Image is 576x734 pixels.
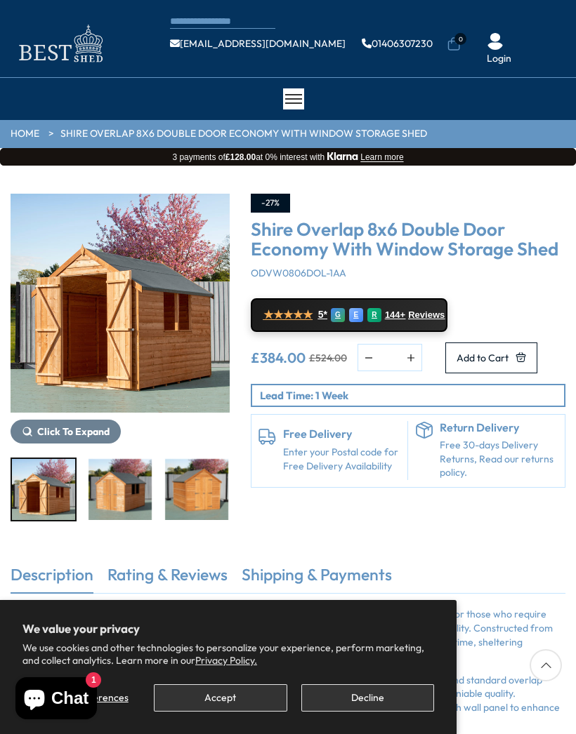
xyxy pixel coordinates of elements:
[331,308,345,322] div: G
[457,353,509,363] span: Add to Cart
[195,654,257,667] a: Privacy Policy.
[107,563,228,593] a: Rating & Reviews
[89,459,152,520] img: Overlap8x6DDValuewithWindow5060490134451ODVW0806DOL-1AA4_f9acd16c-47bb-4c3d-8178-9b945b4c1527_200...
[385,309,405,321] span: 144+
[447,37,461,51] a: 0
[242,563,392,593] a: Shipping & Payments
[301,684,434,712] button: Decline
[87,458,153,521] div: 2 / 10
[11,194,230,413] img: Shire Overlap 8x6 Double Door Economy With Window Storage Shed - Best Shed
[309,353,347,363] del: £524.00
[440,439,558,480] p: Free 30-days Delivery Returns, Read our returns policy.
[11,458,77,521] div: 1 / 10
[440,422,558,434] h6: Return Delivery
[12,459,75,520] img: Overlap8x6DDValuewithWindow5060490134451ODVW0806DOL-1AA1_816f8f8f-fd44-4a28-82f1-88f4d047e93d_200...
[487,33,504,50] img: User Icon
[165,459,228,520] img: Overlap8x6DDValuewithWindow5060490134451ODVW0806DOL-1AA6_6d5fda70-5908-42e7-80fd-dd423a565a91_200...
[260,388,564,403] p: Lead Time: 1 Week
[251,298,447,332] a: ★★★★★ 5* G E R 144+ Reviews
[445,342,537,373] button: Add to Cart
[349,308,363,322] div: E
[11,21,109,67] img: logo
[11,194,230,443] div: 1 / 10
[251,194,290,213] div: -27%
[283,428,401,441] h6: Free Delivery
[164,458,230,521] div: 3 / 10
[408,309,445,321] span: Reviews
[11,127,39,141] a: HOME
[487,52,511,66] a: Login
[37,425,110,438] span: Click To Expand
[283,446,401,473] a: Enter your Postal code for Free Delivery Availability
[22,622,434,635] h2: We value your privacy
[251,267,346,279] span: ODVW0806DOL-1AA
[362,39,433,48] a: 01406307230
[22,641,434,667] p: We use cookies and other technologies to personalize your experience, perform marketing, and coll...
[251,220,565,260] h3: Shire Overlap 8x6 Double Door Economy With Window Storage Shed
[170,39,346,48] a: [EMAIL_ADDRESS][DOMAIN_NAME]
[11,563,93,593] a: Description
[11,420,121,443] button: Click To Expand
[60,127,427,141] a: Shire Overlap 8x6 Double Door Economy With Window Storage Shed
[154,684,287,712] button: Accept
[263,308,313,321] span: ★★★★★
[251,351,306,365] ins: £384.00
[454,33,466,45] span: 0
[367,308,381,322] div: R
[11,677,101,723] inbox-online-store-chat: Shopify online store chat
